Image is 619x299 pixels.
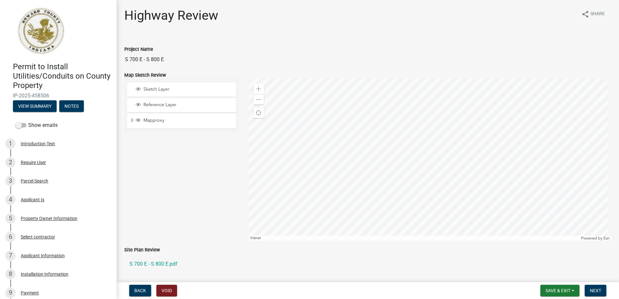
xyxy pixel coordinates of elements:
a: S 700 E - S 800 E.pdf [124,256,611,272]
div: Powered by [580,236,611,241]
div: Reference Layer [135,102,234,108]
label: Site Plan Review [124,248,160,252]
div: Select contractor [21,235,55,239]
div: 4 [5,194,16,205]
div: Parcel Search [21,179,48,183]
wm-modal-confirm: Summary [13,104,57,109]
li: Sketch Layer [127,83,236,97]
div: Applicant Is [21,197,44,202]
label: Show emails [16,121,58,129]
li: Reference Layer [127,98,236,113]
div: 2 [5,157,16,168]
span: Sketch Layer [142,86,234,92]
span: Save & Exit [546,288,570,293]
button: Back [129,285,151,296]
div: Sketch Layer [135,86,234,93]
button: Void [156,285,177,296]
label: Map Sketch Review [124,73,166,78]
div: Zoom in [253,84,264,94]
label: Project Name [124,47,153,52]
img: Howard County, Indiana [13,7,68,55]
div: 8 [5,269,16,279]
ul: Layer List [127,81,237,130]
button: Save & Exit [540,285,580,296]
div: Zoom out [253,94,264,105]
span: Reference Layer [142,102,234,108]
div: Introduction Text [21,141,55,146]
a: Esri [603,236,610,240]
span: Back [134,288,146,293]
button: View Summary [13,100,57,112]
div: Installation Information [21,272,68,276]
span: IP-2025-458506 [13,93,104,99]
div: 5 [5,213,16,224]
div: Applicant Information [21,253,65,258]
div: 7 [5,250,16,261]
span: Next [590,288,601,293]
div: 1 [5,138,16,149]
wm-modal-confirm: Notes [59,104,84,109]
i: share [581,10,589,18]
button: Next [585,285,606,296]
h4: Permit to Install Utilities/Conduits on County Property [13,62,111,90]
div: Mapproxy [135,117,234,124]
div: Maxar [249,236,580,241]
span: Mapproxy [142,117,234,123]
span: Expand [130,117,135,124]
span: Share [591,10,605,18]
li: Mapproxy [127,114,236,128]
div: Require User [21,160,46,165]
div: Payment [21,291,39,295]
div: Find my location [253,108,264,118]
div: 3 [5,176,16,186]
div: Property Owner Information [21,216,77,221]
button: shareShare [576,8,610,20]
button: Notes [59,100,84,112]
div: 6 [5,232,16,242]
h1: Highway Review [124,8,218,23]
div: 9 [5,288,16,298]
